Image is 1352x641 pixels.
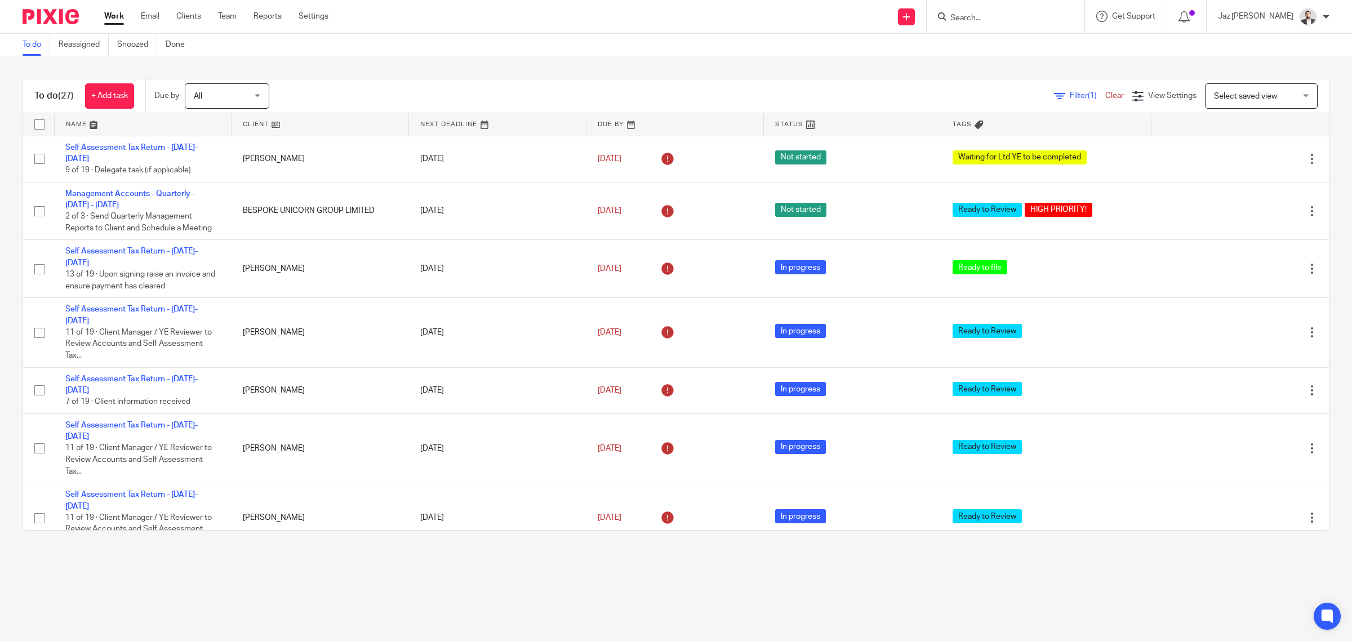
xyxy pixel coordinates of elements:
[65,375,198,394] a: Self Assessment Tax Return - [DATE]-[DATE]
[409,483,586,553] td: [DATE]
[34,90,74,102] h1: To do
[953,324,1022,338] span: Ready to Review
[953,440,1022,454] span: Ready to Review
[598,444,621,452] span: [DATE]
[232,367,409,413] td: [PERSON_NAME]
[85,83,134,109] a: + Add task
[232,136,409,182] td: [PERSON_NAME]
[232,483,409,553] td: [PERSON_NAME]
[1070,92,1105,100] span: Filter
[141,11,159,22] a: Email
[253,11,282,22] a: Reports
[218,11,237,22] a: Team
[23,34,50,56] a: To do
[65,398,190,406] span: 7 of 19 · Client information received
[65,491,198,510] a: Self Assessment Tax Return - [DATE]-[DATE]
[65,247,198,266] a: Self Assessment Tax Return - [DATE]-[DATE]
[409,136,586,182] td: [DATE]
[1025,203,1092,217] span: HIGH PRIORITY!
[409,240,586,298] td: [DATE]
[409,298,586,367] td: [DATE]
[65,144,198,163] a: Self Assessment Tax Return - [DATE]-[DATE]
[775,324,826,338] span: In progress
[65,514,212,545] span: 11 of 19 · Client Manager / YE Reviewer to Review Accounts and Self Assessment Tax...
[65,328,212,359] span: 11 of 19 · Client Manager / YE Reviewer to Review Accounts and Self Assessment Tax...
[409,182,586,240] td: [DATE]
[232,182,409,240] td: BESPOKE UNICORN GROUP LIMITED
[598,207,621,215] span: [DATE]
[1112,12,1155,20] span: Get Support
[232,413,409,483] td: [PERSON_NAME]
[775,382,826,396] span: In progress
[775,509,826,523] span: In progress
[23,9,79,24] img: Pixie
[166,34,193,56] a: Done
[299,11,328,22] a: Settings
[1218,11,1293,22] p: Jaz [PERSON_NAME]
[65,213,212,233] span: 2 of 3 · Send Quarterly Management Reports to Client and Schedule a Meeting
[65,305,198,324] a: Self Assessment Tax Return - [DATE]-[DATE]
[1105,92,1124,100] a: Clear
[953,509,1022,523] span: Ready to Review
[104,11,124,22] a: Work
[598,155,621,163] span: [DATE]
[953,260,1007,274] span: Ready to file
[176,11,201,22] a: Clients
[1148,92,1197,100] span: View Settings
[65,166,191,174] span: 9 of 19 · Delegate task (if applicable)
[65,270,215,290] span: 13 of 19 · Upon signing raise an invoice and ensure payment has cleared
[775,260,826,274] span: In progress
[949,14,1051,24] input: Search
[598,265,621,273] span: [DATE]
[1214,92,1277,100] span: Select saved view
[59,34,109,56] a: Reassigned
[953,121,972,127] span: Tags
[65,190,195,209] a: Management Accounts - Quarterly - [DATE] - [DATE]
[775,440,826,454] span: In progress
[953,150,1087,164] span: Waiting for Ltd YE to be completed
[775,203,826,217] span: Not started
[775,150,826,164] span: Not started
[598,514,621,522] span: [DATE]
[154,90,179,101] p: Due by
[65,444,212,475] span: 11 of 19 · Client Manager / YE Reviewer to Review Accounts and Self Assessment Tax...
[58,91,74,100] span: (27)
[232,298,409,367] td: [PERSON_NAME]
[953,382,1022,396] span: Ready to Review
[409,367,586,413] td: [DATE]
[117,34,157,56] a: Snoozed
[598,328,621,336] span: [DATE]
[1299,8,1317,26] img: 48292-0008-compressed%20square.jpg
[194,92,202,100] span: All
[598,386,621,394] span: [DATE]
[953,203,1022,217] span: Ready to Review
[65,421,198,440] a: Self Assessment Tax Return - [DATE]-[DATE]
[409,413,586,483] td: [DATE]
[232,240,409,298] td: [PERSON_NAME]
[1088,92,1097,100] span: (1)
